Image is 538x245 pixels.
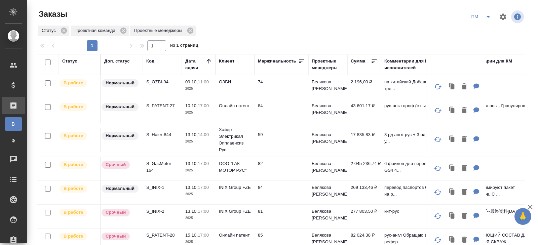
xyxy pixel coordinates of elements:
[146,208,179,215] p: S_INIX-2
[185,185,198,190] p: 13.10,
[101,232,140,241] div: Выставляется автоматически, если на указанный объем услуг необходимо больше времени в стандартном...
[468,11,495,22] div: split button
[5,134,22,148] a: Ф
[465,58,512,65] div: Комментарии для КМ
[8,121,18,127] span: В
[198,132,209,137] p: 14:00
[198,79,209,84] p: 11:00
[42,27,58,34] p: Статус
[430,79,446,95] button: Обновить
[430,131,446,148] button: Обновить
[470,80,483,94] button: Для ПМ: на китайский Добавьте пожалуйста третий столбец для кит. перевода.
[430,103,446,119] button: Обновить
[347,75,381,99] td: 2 196,00 ₽
[185,138,212,145] p: 2025
[470,162,483,175] button: Для ПМ: 6 файлов для перевода по модели GS4 4WD Важно сдавать пофайлово: 1)GS4 PARTS CATALOG_2025...
[185,79,198,84] p: 09.10,
[308,157,347,180] td: Белякова [PERSON_NAME]
[258,58,296,65] div: Маржинальность
[64,132,83,139] p: В работе
[384,160,458,174] p: 6 файлов для перевода по модели GS4 4...
[384,131,458,145] p: 3 рд англ-рус + 3 рд рус-каз Какие у...
[255,181,308,204] td: 84
[517,209,529,223] span: 🙏
[38,26,69,36] div: Статус
[384,184,458,198] p: перевод паспортов без заверения на р...
[219,184,251,191] p: INIX Group FZE
[198,103,209,108] p: 17:00
[470,186,483,199] button: Для ПМ: перевод паспортов без заверения на рус., с версткой без соответствия макету оригинала (по...
[101,184,140,193] div: Статус по умолчанию для стандартных заказов
[106,104,134,110] p: Нормальный
[146,79,179,85] p: S_OZBI-94
[347,205,381,228] td: 277 803,50 ₽
[64,80,83,86] p: В работе
[308,181,347,204] td: Белякова [PERSON_NAME]
[255,157,308,180] td: 82
[146,184,179,191] p: S_INIX-1
[255,75,308,99] td: 74
[146,103,179,109] p: S_PATENT-27
[146,232,179,239] p: S_PATENT-28
[308,205,347,228] td: Белякова [PERSON_NAME]
[37,9,67,19] span: Заказы
[101,79,140,88] div: Статус по умолчанию для стандартных заказов
[384,103,458,109] p: рус-англ проф (с вычиткой)
[470,209,483,223] button: Для ПМ: кит-рус Для КМ: 俄罗斯碱厂--最终资料2024.1.17
[255,128,308,152] td: 59
[106,233,126,240] p: Срочный
[446,133,459,147] button: Клонировать
[446,104,459,118] button: Клонировать
[64,185,83,192] p: В работе
[347,157,381,180] td: 2 045 236,74 ₽
[185,209,198,214] p: 13.10,
[185,103,198,108] p: 10.10,
[347,181,381,204] td: 269 133,46 ₽
[384,208,458,215] p: кит-рус
[101,160,140,169] div: Выставляется автоматически, если на указанный объем услуг необходимо больше времени в стандартном...
[101,208,140,217] div: Выставляется автоматически, если на указанный объем услуг необходимо больше времени в стандартном...
[219,103,251,109] p: Онлайн патент
[75,27,118,34] p: Проектная команда
[446,186,459,199] button: Клонировать
[495,9,511,25] span: Настроить таблицу
[308,75,347,99] td: Белякова [PERSON_NAME]
[198,209,209,214] p: 17:00
[446,162,459,175] button: Клонировать
[219,126,251,153] p: Хайер Электрикал Эпплаенсиз Рус
[459,104,470,118] button: Удалить
[64,161,83,168] p: В работе
[446,209,459,223] button: Клонировать
[198,185,209,190] p: 17:00
[146,131,179,138] p: S_Haier-844
[185,191,212,198] p: 2025
[59,232,97,241] div: Выставляет ПМ после принятия заказа от КМа
[71,26,129,36] div: Проектная команда
[64,104,83,110] p: В работе
[8,137,18,144] span: Ф
[219,208,251,215] p: INIX Group FZE
[219,58,234,65] div: Клиент
[59,184,97,193] div: Выставляет ПМ после принятия заказа от КМа
[219,79,251,85] p: ОЗБИ
[446,80,459,94] button: Клонировать
[101,103,140,112] div: Статус по умолчанию для стандартных заказов
[459,80,470,94] button: Удалить
[430,208,446,224] button: Обновить
[106,132,134,139] p: Нормальный
[308,128,347,152] td: Белякова [PERSON_NAME]
[59,160,97,169] div: Выставляет ПМ после принятия заказа от КМа
[185,58,205,71] div: Дата сдачи
[101,131,140,140] div: Статус по умолчанию для стандартных заказов
[185,85,212,92] p: 2025
[170,41,198,51] span: из 1 страниц
[185,132,198,137] p: 13.10,
[459,133,470,147] button: Удалить
[198,161,209,166] p: 17:00
[106,161,126,168] p: Срочный
[59,103,97,112] div: Выставляет ПМ после принятия заказа от КМа
[312,58,344,71] div: Проектные менеджеры
[185,215,212,221] p: 2025
[384,79,458,92] p: на китайский Добавьте пожалуйста тре...
[255,99,308,123] td: 84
